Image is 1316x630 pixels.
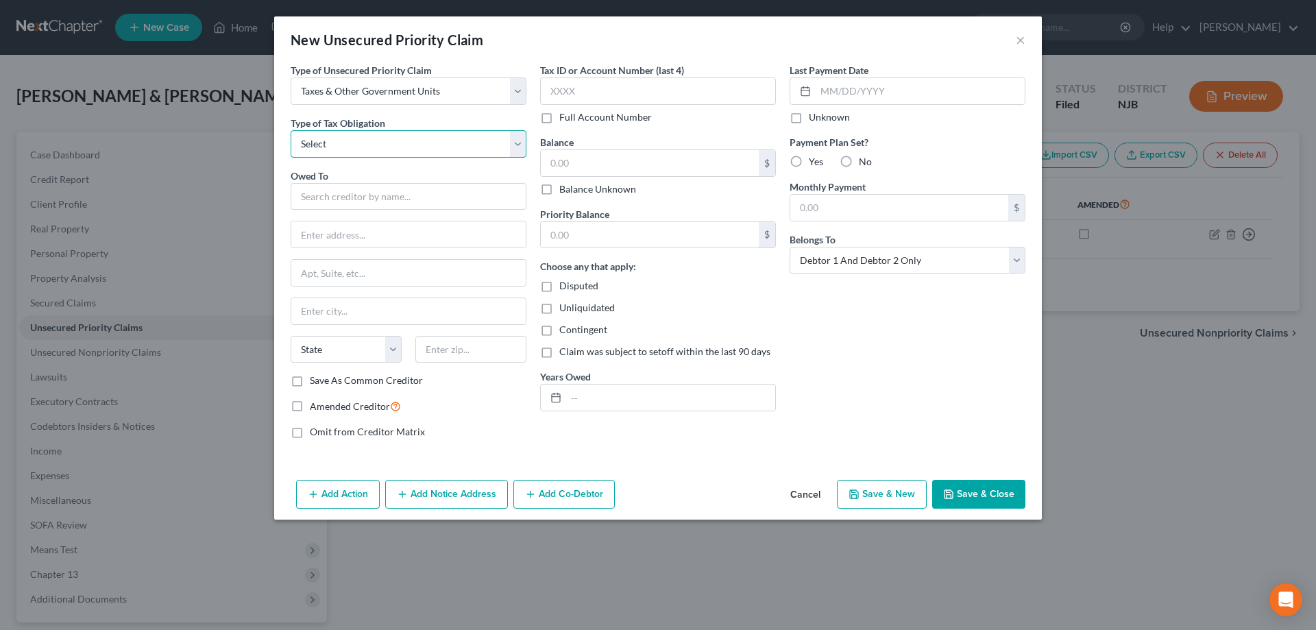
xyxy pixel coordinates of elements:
div: $ [759,222,775,248]
input: -- [566,385,775,411]
label: Payment Plan Set? [790,135,1025,149]
label: Full Account Number [559,110,652,124]
span: Unliquidated [559,302,615,313]
button: Add Co-Debtor [513,480,615,509]
label: Tax ID or Account Number (last 4) [540,63,684,77]
button: Cancel [779,481,831,509]
span: Contingent [559,324,607,335]
span: Yes [809,156,823,167]
input: 0.00 [790,195,1008,221]
label: Years Owed [540,369,591,384]
input: 0.00 [541,150,759,176]
button: × [1016,32,1025,48]
label: Last Payment Date [790,63,868,77]
button: Save & Close [932,480,1025,509]
label: Priority Balance [540,207,609,221]
input: Enter zip... [415,336,526,363]
button: Save & New [837,480,927,509]
button: Add Notice Address [385,480,508,509]
input: Enter address... [291,221,526,247]
input: Enter city... [291,298,526,324]
span: Owed To [291,170,328,182]
button: Add Action [296,480,380,509]
span: No [859,156,872,167]
input: Search creditor by name... [291,183,526,210]
span: Claim was subject to setoff within the last 90 days [559,346,770,357]
label: Choose any that apply: [540,259,636,274]
span: Type of Tax Obligation [291,117,385,129]
input: XXXX [540,77,776,105]
input: 0.00 [541,222,759,248]
label: Monthly Payment [790,180,866,194]
span: Amended Creditor [310,400,390,412]
label: Save As Common Creditor [310,374,423,387]
label: Balance [540,135,574,149]
span: Omit from Creditor Matrix [310,426,425,437]
div: $ [1008,195,1025,221]
div: $ [759,150,775,176]
span: Belongs To [790,234,836,245]
label: Unknown [809,110,850,124]
input: Apt, Suite, etc... [291,260,526,286]
div: New Unsecured Priority Claim [291,30,483,49]
div: Open Intercom Messenger [1269,583,1302,616]
span: Disputed [559,280,598,291]
span: Type of Unsecured Priority Claim [291,64,432,76]
label: Balance Unknown [559,182,636,196]
input: MM/DD/YYYY [816,78,1025,104]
